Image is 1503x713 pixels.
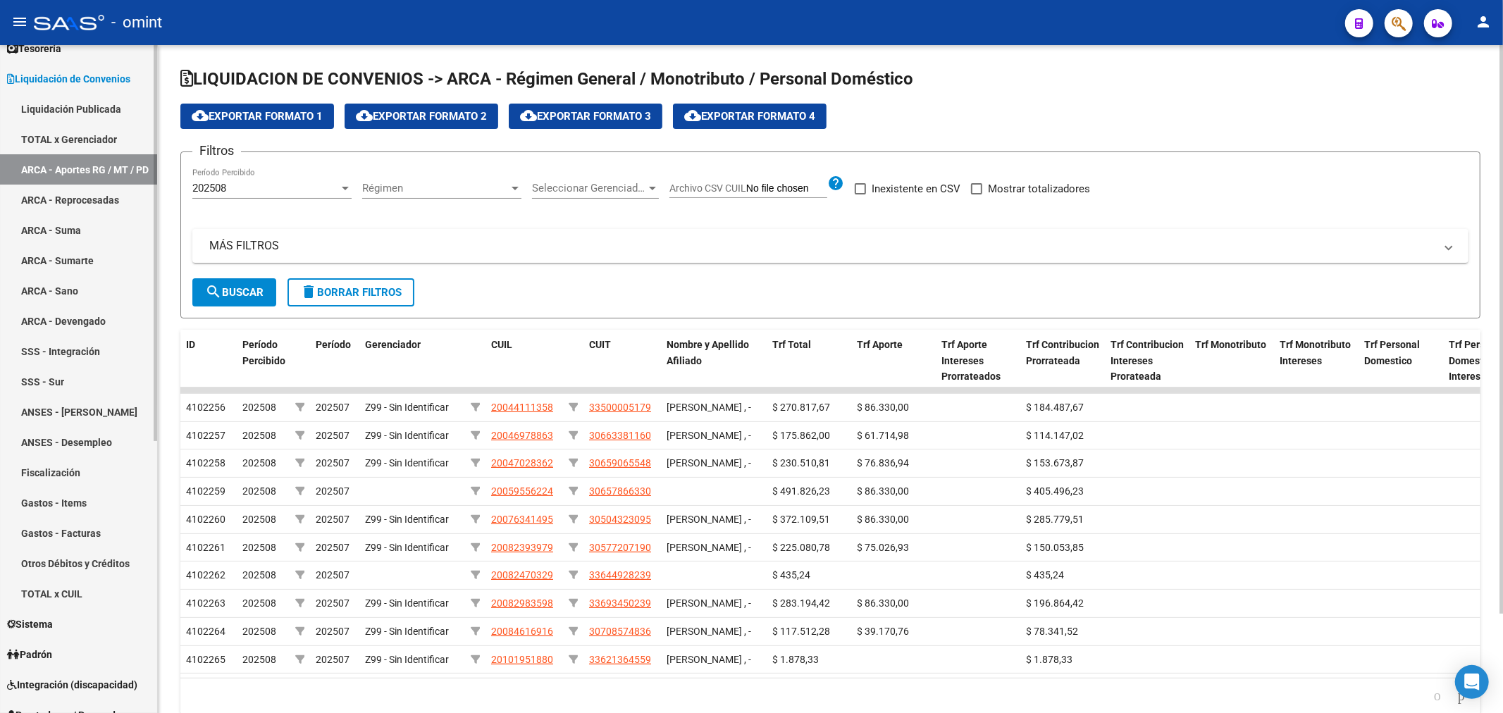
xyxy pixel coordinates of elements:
[316,626,350,637] span: 202507
[491,626,553,637] span: 20084616916
[1189,330,1274,392] datatable-header-cell: Trf Monotributo
[520,110,651,123] span: Exportar Formato 3
[772,430,830,441] span: $ 175.862,00
[209,238,1435,254] mat-panel-title: MÁS FILTROS
[356,110,487,123] span: Exportar Formato 2
[857,430,909,441] span: $ 61.714,98
[667,542,751,553] span: [PERSON_NAME] , -
[180,330,237,392] datatable-header-cell: ID
[857,457,909,469] span: $ 76.836,94
[857,485,909,497] span: $ 86.330,00
[857,597,909,609] span: $ 86.330,00
[872,180,960,197] span: Inexistente en CSV
[7,71,130,87] span: Liquidación de Convenios
[772,402,830,413] span: $ 270.817,67
[186,402,225,413] span: 4102256
[772,542,830,553] span: $ 225.080,78
[316,485,350,497] span: 202507
[509,104,662,129] button: Exportar Formato 3
[491,485,553,497] span: 20059556224
[684,110,815,123] span: Exportar Formato 4
[316,339,351,350] span: Período
[242,569,276,581] span: 202508
[300,283,317,300] mat-icon: delete
[11,13,28,30] mat-icon: menu
[491,654,553,665] span: 20101951880
[287,278,414,306] button: Borrar Filtros
[667,457,751,469] span: [PERSON_NAME] , -
[180,69,913,89] span: LIQUIDACION DE CONVENIOS -> ARCA - Régimen General / Monotributo / Personal Doméstico
[237,330,290,392] datatable-header-cell: Período Percibido
[673,104,827,129] button: Exportar Formato 4
[359,330,465,392] datatable-header-cell: Gerenciador
[1111,339,1184,383] span: Trf Contribucion Intereses Prorateada
[667,339,749,366] span: Nombre y Apellido Afiliado
[1026,569,1064,581] span: $ 435,24
[667,626,751,637] span: [PERSON_NAME] , -
[988,180,1090,197] span: Mostrar totalizadores
[186,457,225,469] span: 4102258
[1428,688,1447,704] a: go to previous page
[186,569,225,581] span: 4102262
[746,182,827,195] input: Archivo CSV CUIL
[851,330,936,392] datatable-header-cell: Trf Aporte
[316,514,350,525] span: 202507
[192,110,323,123] span: Exportar Formato 1
[485,330,563,392] datatable-header-cell: CUIL
[111,7,162,38] span: - omint
[365,514,449,525] span: Z99 - Sin Identificar
[316,542,350,553] span: 202507
[1475,13,1492,30] mat-icon: person
[365,654,449,665] span: Z99 - Sin Identificar
[7,616,53,632] span: Sistema
[767,330,851,392] datatable-header-cell: Trf Total
[667,514,751,525] span: [PERSON_NAME] , -
[1359,330,1443,392] datatable-header-cell: Trf Personal Domestico
[583,330,661,392] datatable-header-cell: CUIT
[242,485,276,497] span: 202508
[356,107,373,124] mat-icon: cloud_download
[186,514,225,525] span: 4102260
[589,597,651,609] span: 33693450239
[365,430,449,441] span: Z99 - Sin Identificar
[491,457,553,469] span: 20047028362
[1026,485,1084,497] span: $ 405.496,23
[491,542,553,553] span: 20082393979
[772,626,830,637] span: $ 117.512,28
[772,569,810,581] span: $ 435,24
[857,339,903,350] span: Trf Aporte
[362,182,509,194] span: Régimen
[1364,339,1420,366] span: Trf Personal Domestico
[242,626,276,637] span: 202508
[1452,688,1471,704] a: go to next page
[1020,330,1105,392] datatable-header-cell: Trf Contribucion Prorrateada
[365,542,449,553] span: Z99 - Sin Identificar
[827,175,844,192] mat-icon: help
[192,278,276,306] button: Buscar
[242,430,276,441] span: 202508
[1026,654,1072,665] span: $ 1.878,33
[7,677,137,693] span: Integración (discapacidad)
[772,339,811,350] span: Trf Total
[7,647,52,662] span: Padrón
[192,229,1468,263] mat-expansion-panel-header: MÁS FILTROS
[772,597,830,609] span: $ 283.194,42
[1026,339,1099,366] span: Trf Contribucion Prorrateada
[316,597,350,609] span: 202507
[669,182,746,194] span: Archivo CSV CUIL
[532,182,646,194] span: Seleccionar Gerenciador
[667,402,751,413] span: [PERSON_NAME] , -
[941,339,1001,383] span: Trf Aporte Intereses Prorrateados
[1195,339,1266,350] span: Trf Monotributo
[589,626,651,637] span: 30708574836
[772,457,830,469] span: $ 230.510,81
[589,339,611,350] span: CUIT
[316,569,350,581] span: 202507
[192,141,241,161] h3: Filtros
[857,626,909,637] span: $ 39.170,76
[491,430,553,441] span: 20046978863
[242,597,276,609] span: 202508
[186,339,195,350] span: ID
[186,485,225,497] span: 4102259
[857,514,909,525] span: $ 86.330,00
